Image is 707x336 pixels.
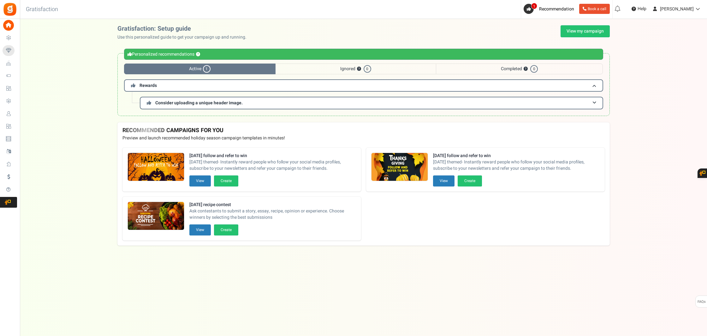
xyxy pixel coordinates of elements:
span: Recommendation [539,6,574,12]
img: Recommended Campaigns [371,153,428,181]
button: View [433,175,454,186]
span: [PERSON_NAME] [660,6,694,12]
span: 1 [531,3,537,9]
span: Consider uploading a unique header image. [155,100,243,106]
strong: [DATE] recipe contest [189,202,356,208]
a: Book a call [579,4,610,14]
button: Create [214,224,238,235]
span: [DATE] themed- Instantly reward people who follow your social media profiles, subscribe to your n... [189,159,356,172]
span: Ignored [276,64,436,74]
strong: [DATE] follow and refer to win [189,153,356,159]
span: [DATE] themed- Instantly reward people who follow your social media profiles, subscribe to your n... [433,159,600,172]
p: Preview and launch recommended holiday season campaign templates in minutes! [122,135,605,141]
button: Create [214,175,238,186]
h2: Gratisfaction: Setup guide [117,25,252,32]
img: Recommended Campaigns [128,202,184,230]
img: Recommended Campaigns [128,153,184,181]
a: 1 Recommendation [524,4,577,14]
span: 1 [203,65,211,73]
img: Gratisfaction [3,2,17,16]
button: ? [524,67,528,71]
button: View [189,224,211,235]
span: Help [636,6,646,12]
h3: Gratisfaction [19,3,65,16]
button: ? [196,52,200,57]
span: 0 [530,65,538,73]
span: Completed [436,64,603,74]
button: ? [357,67,361,71]
button: Create [458,175,482,186]
strong: [DATE] follow and refer to win [433,153,600,159]
span: Rewards [140,82,157,89]
span: 0 [364,65,371,73]
button: View [189,175,211,186]
a: View my campaign [561,25,610,37]
span: Ask contestants to submit a story, essay, recipe, opinion or experience. Choose winners by select... [189,208,356,221]
a: Help [629,4,649,14]
span: FAQs [697,296,706,308]
p: Use this personalized guide to get your campaign up and running. [117,34,252,40]
span: Active [124,64,276,74]
h4: RECOMMENDED CAMPAIGNS FOR YOU [122,127,605,134]
div: Personalized recommendations [124,49,603,60]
